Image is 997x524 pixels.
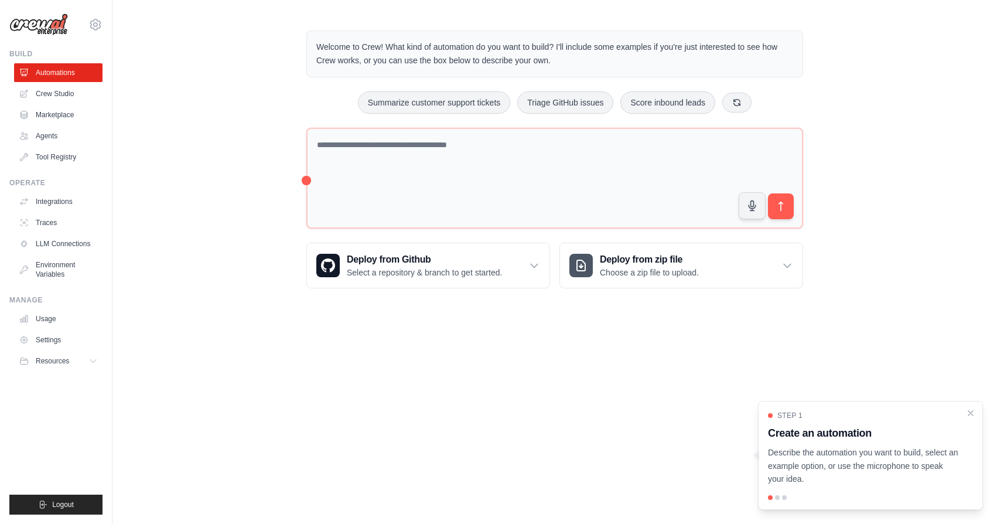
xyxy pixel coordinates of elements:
[36,356,69,366] span: Resources
[9,178,103,188] div: Operate
[358,91,510,114] button: Summarize customer support tickets
[14,63,103,82] a: Automations
[517,91,613,114] button: Triage GitHub issues
[9,13,68,36] img: Logo
[966,409,975,418] button: Close walkthrough
[620,91,715,114] button: Score inbound leads
[600,253,699,267] h3: Deploy from zip file
[938,468,997,524] div: Widget de chat
[14,127,103,145] a: Agents
[14,234,103,253] a: LLM Connections
[14,309,103,328] a: Usage
[52,500,74,509] span: Logout
[14,256,103,284] a: Environment Variables
[768,425,959,441] h3: Create an automation
[347,253,502,267] h3: Deploy from Github
[938,468,997,524] iframe: Chat Widget
[14,331,103,349] a: Settings
[316,40,793,67] p: Welcome to Crew! What kind of automation do you want to build? I'll include some examples if you'...
[14,148,103,166] a: Tool Registry
[14,106,103,124] a: Marketplace
[14,352,103,370] button: Resources
[9,49,103,59] div: Build
[14,84,103,103] a: Crew Studio
[600,267,699,278] p: Choose a zip file to upload.
[777,411,803,420] span: Step 1
[9,295,103,305] div: Manage
[14,192,103,211] a: Integrations
[9,495,103,515] button: Logout
[14,213,103,232] a: Traces
[347,267,502,278] p: Select a repository & branch to get started.
[768,446,959,486] p: Describe the automation you want to build, select an example option, or use the microphone to spe...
